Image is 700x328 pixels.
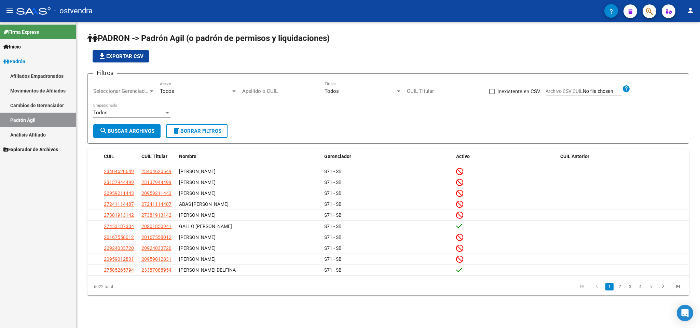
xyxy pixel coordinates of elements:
[179,180,216,185] span: [PERSON_NAME]
[636,283,644,290] a: 4
[99,127,108,135] mat-icon: search
[179,256,216,262] span: [PERSON_NAME]
[87,33,330,43] span: PADRON -> Padrón Agil (o padrón de permisos y liquidaciones)
[635,281,645,293] li: page 4
[324,190,342,196] span: S71 - SB
[104,180,134,185] span: 23137944499
[104,201,134,207] span: 27241114487
[87,278,207,295] div: 6022 total
[141,212,171,218] span: 27381913142
[179,245,216,251] span: [PERSON_NAME]
[141,256,171,262] span: 20959012831
[93,50,149,62] button: Exportar CSV
[5,6,14,15] mat-icon: menu
[575,283,588,290] a: go to first page
[546,88,583,94] span: Archivo CSV CUIL
[590,283,603,290] a: go to previous page
[324,212,342,218] span: S71 - SB
[324,267,342,273] span: S71 - SB
[677,305,693,321] div: Open Intercom Messenger
[3,28,39,36] span: Firma Express
[172,128,221,134] span: Borrar Filtros
[93,88,149,94] span: Seleccionar Gerenciador
[98,52,106,60] mat-icon: file_download
[625,281,635,293] li: page 3
[141,201,171,207] span: 27241114487
[179,212,216,218] span: [PERSON_NAME]
[324,154,351,159] span: Gerenciador
[324,234,342,240] span: S71 - SB
[101,149,139,164] datatable-header-cell: CUIL
[54,3,93,18] span: - ostvendra
[104,267,134,273] span: 27585265794
[179,267,238,273] span: [PERSON_NAME] DELFINA -
[160,88,174,94] span: Todos
[141,267,171,273] span: 23387088954
[321,149,453,164] datatable-header-cell: Gerenciador
[99,128,154,134] span: Buscar Archivos
[616,283,624,290] a: 2
[604,281,615,293] li: page 1
[324,201,342,207] span: S71 - SB
[179,234,216,240] span: [PERSON_NAME]
[179,224,232,229] span: GALLO [PERSON_NAME]
[179,154,196,159] span: Nombre
[104,234,134,240] span: 20167558012
[104,245,134,251] span: 20924033720
[98,53,143,59] span: Exportar CSV
[141,180,171,185] span: 23137944499
[176,149,321,164] datatable-header-cell: Nombre
[657,283,670,290] a: go to next page
[172,127,180,135] mat-icon: delete
[179,190,216,196] span: [PERSON_NAME]
[93,68,117,78] h3: Filtros
[615,281,625,293] li: page 2
[672,283,685,290] a: go to last page
[104,212,134,218] span: 27381913142
[141,224,171,229] span: 20201850941
[645,281,656,293] li: page 5
[141,190,171,196] span: 20959211443
[453,149,558,164] datatable-header-cell: Activo
[3,43,21,51] span: Inicio
[179,169,216,174] span: [PERSON_NAME]
[3,58,25,65] span: Padrón
[104,256,134,262] span: 20959012831
[93,110,108,116] span: Todos
[104,169,134,174] span: 23404620649
[646,283,655,290] a: 5
[456,154,470,159] span: Activo
[324,224,342,229] span: S71 - SB
[141,169,171,174] span: 23404620649
[166,124,228,138] button: Borrar Filtros
[141,154,167,159] span: CUIL Titular
[179,201,229,207] span: ABAS [PERSON_NAME]
[141,234,171,240] span: 20167558012
[324,245,342,251] span: S71 - SB
[324,180,342,185] span: S71 - SB
[139,149,176,164] datatable-header-cell: CUIL Titular
[104,224,134,229] span: 27453137304
[605,283,614,290] a: 1
[93,124,161,138] button: Buscar Archivos
[626,283,634,290] a: 3
[324,169,342,174] span: S71 - SB
[560,154,589,159] span: CUIL Anterior
[324,256,342,262] span: S71 - SB
[104,154,114,159] span: CUIL
[686,6,695,15] mat-icon: person
[3,146,58,153] span: Explorador de Archivos
[104,190,134,196] span: 20959211443
[558,149,689,164] datatable-header-cell: CUIL Anterior
[497,87,540,96] span: Inexistente en CSV
[141,245,171,251] span: 20924033720
[622,85,630,93] mat-icon: help
[583,88,622,95] input: Archivo CSV CUIL
[325,88,339,94] span: Todos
